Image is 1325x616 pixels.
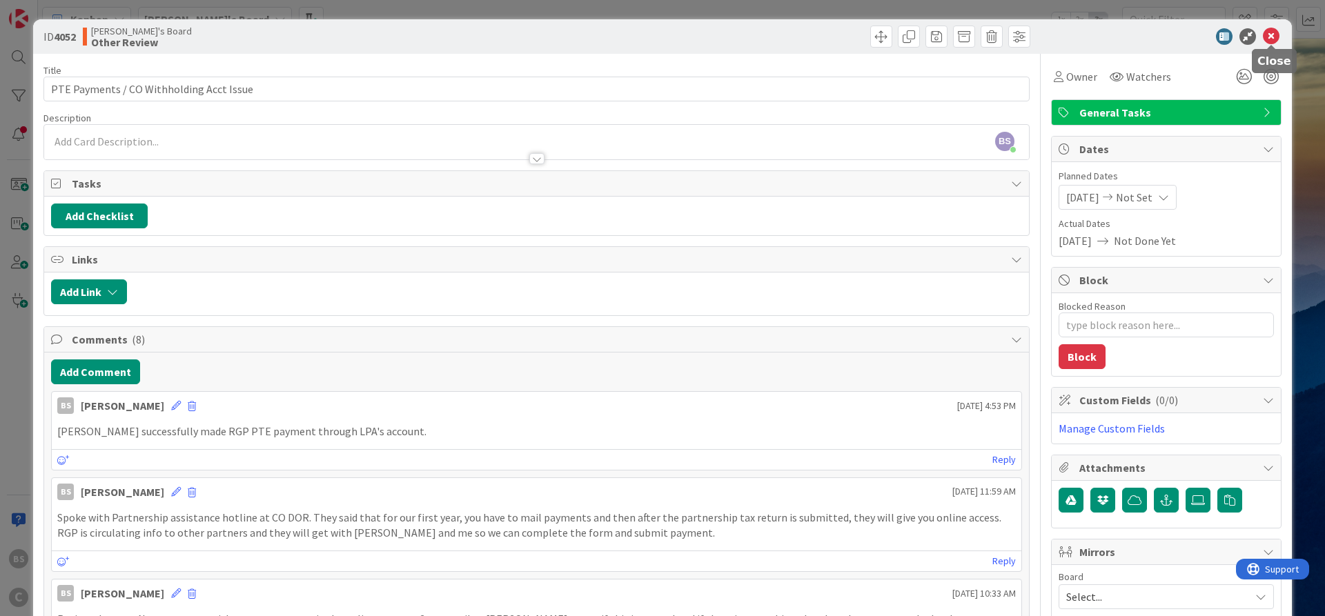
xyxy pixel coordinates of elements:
span: Dates [1079,141,1256,157]
b: Other Review [91,37,192,48]
div: [PERSON_NAME] [81,397,164,414]
span: Links [72,251,1004,268]
button: Add Checklist [51,203,148,228]
span: Actual Dates [1059,217,1274,231]
span: Watchers [1126,68,1171,85]
b: 4052 [54,30,76,43]
div: [PERSON_NAME] [81,484,164,500]
span: Board [1059,572,1083,582]
div: BS [57,585,74,602]
input: type card name here... [43,77,1030,101]
span: BS [995,132,1014,151]
a: Reply [992,451,1016,468]
span: Custom Fields [1079,392,1256,408]
span: Select... [1066,587,1243,606]
span: [DATE] [1059,232,1092,249]
div: [PERSON_NAME] [81,585,164,602]
button: Block [1059,344,1106,369]
a: Reply [992,553,1016,570]
span: Mirrors [1079,544,1256,560]
h5: Close [1257,54,1291,68]
span: [DATE] [1066,189,1099,206]
span: Owner [1066,68,1097,85]
span: Attachments [1079,459,1256,476]
span: General Tasks [1079,104,1256,121]
span: Block [1079,272,1256,288]
label: Title [43,64,61,77]
a: Manage Custom Fields [1059,421,1165,435]
span: [DATE] 11:59 AM [952,484,1016,499]
label: Blocked Reason [1059,300,1126,312]
span: Comments [72,331,1004,348]
span: Description [43,112,91,124]
span: Not Done Yet [1114,232,1176,249]
span: ( 0/0 ) [1155,393,1178,407]
span: [DATE] 4:53 PM [957,399,1016,413]
span: ( 8 ) [132,332,145,346]
div: BS [57,484,74,500]
span: Planned Dates [1059,169,1274,183]
button: Add Link [51,279,127,304]
span: [DATE] 10:33 AM [952,586,1016,601]
span: Not Set [1116,189,1152,206]
div: BS [57,397,74,414]
p: Spoke with Partnership assistance hotline at CO DOR. They said that for our first year, you have ... [57,510,1016,541]
span: Support [29,2,63,19]
button: Add Comment [51,359,140,384]
span: ID [43,28,76,45]
span: [PERSON_NAME]'s Board [91,26,192,37]
p: [PERSON_NAME] successfully made RGP PTE payment through LPA's account. [57,424,1016,439]
span: Tasks [72,175,1004,192]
